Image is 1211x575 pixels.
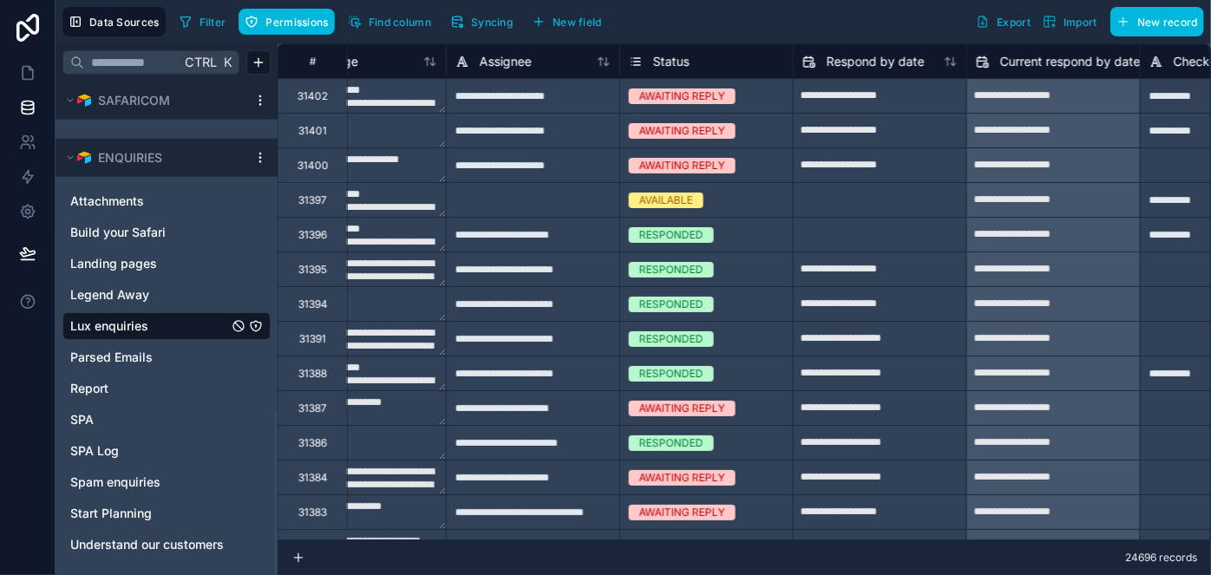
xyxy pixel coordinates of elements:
[89,16,160,29] span: Data Sources
[62,312,271,340] div: Lux enquiries
[70,380,228,397] a: Report
[62,187,271,215] div: Attachments
[298,402,327,415] div: 31387
[639,88,725,104] div: AWAITING REPLY
[70,442,119,460] span: SPA Log
[298,297,328,311] div: 31394
[639,539,704,555] div: RESPONDED
[62,7,166,36] button: Data Sources
[639,366,704,382] div: RESPONDED
[70,255,157,272] span: Landing pages
[221,56,233,69] span: K
[342,9,437,35] button: Find column
[70,474,228,491] a: Spam enquiries
[70,286,149,304] span: Legend Away
[639,262,704,278] div: RESPONDED
[298,159,329,173] div: 31400
[298,471,328,485] div: 31384
[77,94,91,108] img: Airtable Logo
[62,281,271,309] div: Legend Away
[298,436,327,450] div: 31386
[62,375,271,402] div: Report
[653,53,690,70] span: Status
[298,367,327,381] div: 31388
[639,193,693,208] div: AVAILABLE
[62,343,271,371] div: Parsed Emails
[70,255,228,272] a: Landing pages
[200,16,226,29] span: Filter
[480,53,532,70] span: Assignee
[1064,16,1097,29] span: Import
[70,380,108,397] span: Report
[70,411,94,428] span: SPA
[298,124,327,138] div: 31401
[98,92,170,109] span: SAFARICOM
[70,224,166,241] span: Build your Safari
[62,250,271,278] div: Landing pages
[299,332,326,346] div: 31391
[639,297,704,312] div: RESPONDED
[298,228,327,242] div: 31396
[265,16,328,29] span: Permissions
[70,286,228,304] a: Legend Away
[1000,53,1141,70] span: Current respond by date
[62,437,271,465] div: SPA Log
[827,53,925,70] span: Respond by date
[298,263,327,277] div: 31395
[62,219,271,246] div: Build your Safari
[553,16,602,29] span: New field
[1103,7,1204,36] a: New record
[997,16,1031,29] span: Export
[444,9,526,35] a: Syncing
[70,411,228,428] a: SPA
[70,224,228,241] a: Build your Safari
[62,468,271,496] div: Spam enquiries
[639,470,725,486] div: AWAITING REPLY
[70,317,148,335] span: Lux enquiries
[639,158,725,173] div: AWAITING REPLY
[70,349,228,366] a: Parsed Emails
[62,88,246,113] button: Airtable LogoSAFARICOM
[639,227,704,243] div: RESPONDED
[70,193,144,210] span: Attachments
[1110,7,1204,36] button: New record
[70,474,160,491] span: Spam enquiries
[1125,551,1197,565] span: 24696 records
[298,193,327,207] div: 31397
[298,89,328,103] div: 31402
[639,435,704,451] div: RESPONDED
[70,505,228,522] a: Start Planning
[62,406,271,434] div: SPA
[526,9,608,35] button: New field
[98,149,162,167] span: ENQUIRIES
[70,505,152,522] span: Start Planning
[70,536,228,553] a: Understand our customers
[62,500,271,527] div: Start Planning
[639,505,725,520] div: AWAITING REPLY
[62,146,246,170] button: Airtable LogoENQUIRIES
[62,531,271,559] div: Understand our customers
[70,536,224,553] span: Understand our customers
[639,331,704,347] div: RESPONDED
[70,442,228,460] a: SPA Log
[471,16,513,29] span: Syncing
[173,9,232,35] button: Filter
[639,401,725,416] div: AWAITING REPLY
[1037,7,1103,36] button: Import
[239,9,334,35] button: Permissions
[444,9,519,35] button: Syncing
[291,55,334,68] div: #
[970,7,1037,36] button: Export
[70,193,228,210] a: Attachments
[298,506,327,519] div: 31383
[70,349,153,366] span: Parsed Emails
[369,16,431,29] span: Find column
[239,9,341,35] a: Permissions
[77,151,91,165] img: Airtable Logo
[183,51,219,73] span: Ctrl
[70,317,228,335] a: Lux enquiries
[639,123,725,139] div: AWAITING REPLY
[1137,16,1198,29] span: New record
